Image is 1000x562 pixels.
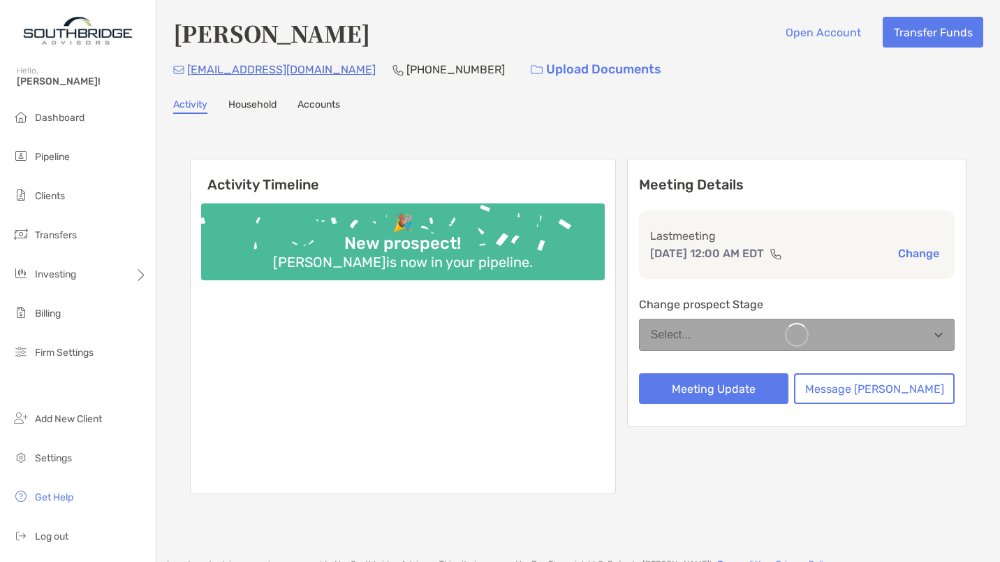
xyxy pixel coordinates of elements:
img: logout icon [13,527,29,544]
img: investing icon [13,265,29,282]
img: firm-settings icon [13,343,29,360]
span: Billing [35,308,61,319]
a: Household [228,99,277,114]
img: Phone Icon [392,64,404,75]
img: Email Icon [173,66,184,74]
img: get-help icon [13,488,29,505]
button: Change [894,246,943,261]
img: settings icon [13,449,29,466]
p: Last meeting [650,227,943,245]
img: clients icon [13,187,29,203]
span: Get Help [35,491,73,503]
span: Settings [35,452,72,464]
button: Open Account [774,17,872,48]
img: transfers icon [13,226,29,243]
img: dashboard icon [13,108,29,125]
img: pipeline icon [13,147,29,164]
span: Add New Client [35,413,102,425]
p: Meeting Details [639,176,955,194]
span: Log out [35,531,68,542]
a: Accounts [297,99,340,114]
div: 🎉 [387,213,419,233]
div: [PERSON_NAME] is now in your pipeline. [267,254,538,271]
button: Meeting Update [639,373,788,404]
span: Pipeline [35,151,70,163]
img: button icon [531,65,543,75]
img: billing icon [13,304,29,321]
span: Transfers [35,229,77,241]
button: Transfer Funds [883,17,983,48]
span: Investing [35,268,76,280]
span: [PERSON_NAME]! [17,75,147,87]
img: communication type [770,248,782,259]
span: Dashboard [35,112,84,124]
a: Activity [173,99,207,114]
button: Message [PERSON_NAME] [794,373,955,404]
p: Change prospect Stage [639,296,955,313]
span: Clients [35,190,65,202]
a: Upload Documents [522,55,670,85]
p: [EMAIL_ADDRESS][DOMAIN_NAME] [187,61,376,78]
h4: [PERSON_NAME] [173,17,370,49]
img: Zoe Logo [17,6,139,56]
p: [PHONE_NUMBER] [406,61,505,78]
img: add_new_client icon [13,410,29,426]
p: [DATE] 12:00 AM EDT [650,245,764,262]
div: New prospect! [339,233,466,254]
span: Firm Settings [35,347,94,359]
h6: Activity Timeline [191,159,615,193]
